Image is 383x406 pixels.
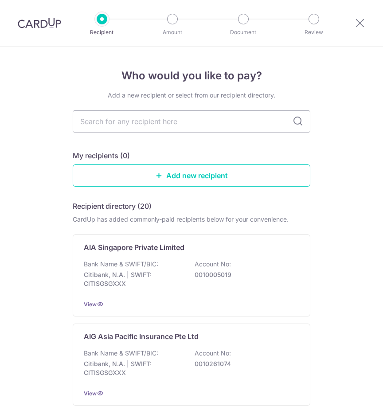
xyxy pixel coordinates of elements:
[73,150,130,161] h5: My recipients (0)
[84,301,97,308] a: View
[195,359,294,368] p: 0010261074
[289,28,339,37] p: Review
[195,260,231,269] p: Account No:
[73,110,310,133] input: Search for any recipient here
[73,68,310,84] h4: Who would you like to pay?
[219,28,268,37] p: Document
[326,379,374,402] iframe: Opens a widget where you can find more information
[73,91,310,100] div: Add a new recipient or select from our recipient directory.
[73,164,310,187] a: Add new recipient
[84,260,158,269] p: Bank Name & SWIFT/BIC:
[84,242,184,253] p: AIA Singapore Private Limited
[84,331,199,342] p: AIG Asia Pacific Insurance Pte Ltd
[84,270,183,288] p: Citibank, N.A. | SWIFT: CITISGSGXXX
[84,349,158,358] p: Bank Name & SWIFT/BIC:
[73,215,310,224] div: CardUp has added commonly-paid recipients below for your convenience.
[18,18,61,28] img: CardUp
[148,28,197,37] p: Amount
[195,349,231,358] p: Account No:
[195,270,294,279] p: 0010005019
[84,390,97,397] a: View
[84,359,183,377] p: Citibank, N.A. | SWIFT: CITISGSGXXX
[77,28,127,37] p: Recipient
[73,201,152,211] h5: Recipient directory (20)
